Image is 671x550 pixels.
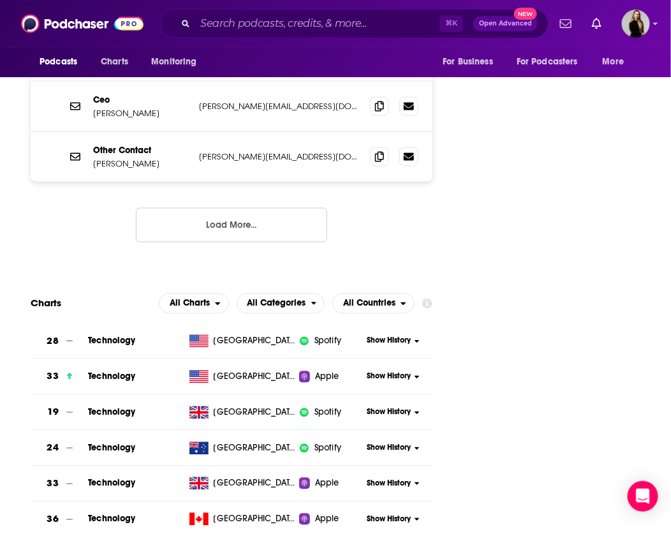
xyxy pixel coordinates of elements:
button: open menu [237,294,325,314]
a: [GEOGRAPHIC_DATA] [184,335,299,348]
p: [PERSON_NAME] [93,158,189,169]
button: open menu [31,50,94,74]
img: User Profile [622,10,650,38]
a: Show notifications dropdown [587,13,607,34]
span: Apple [315,513,339,526]
a: [GEOGRAPHIC_DATA] [184,513,299,526]
button: Show profile menu [622,10,650,38]
span: Show History [367,371,411,382]
a: Technology [88,478,136,489]
span: Open Advanced [479,20,532,27]
button: open menu [332,294,415,314]
span: ⌘ K [439,15,463,32]
span: New [514,8,537,20]
a: 36 [31,502,88,537]
button: Show History [363,479,424,489]
span: Apple [315,371,339,383]
a: [GEOGRAPHIC_DATA] [184,442,299,455]
button: Show History [363,371,424,382]
span: All Charts [170,299,210,308]
button: Show History [363,336,424,346]
a: 28 [31,324,88,359]
span: United States [214,335,297,348]
span: United Kingdom [214,477,297,490]
a: Apple [299,477,363,490]
span: Show History [367,443,411,454]
button: open menu [508,50,596,74]
div: Search podcasts, credits, & more... [160,9,549,38]
span: For Business [443,53,493,71]
button: Load More... [136,208,327,242]
a: Show notifications dropdown [555,13,577,34]
h3: 36 [47,512,58,527]
span: Podcasts [40,53,77,71]
button: open menu [594,50,640,74]
span: Spotify [314,442,341,455]
button: open menu [142,50,213,74]
a: Podchaser - Follow, Share and Rate Podcasts [21,11,144,36]
span: Show History [367,479,411,489]
a: 33 [31,359,88,394]
span: Show History [367,407,411,418]
a: Technology [88,443,136,454]
h3: 19 [47,405,58,420]
a: Technology [88,371,136,382]
h3: 33 [47,369,58,384]
input: Search podcasts, credits, & more... [195,13,439,34]
h2: Platforms [159,294,229,314]
span: For Podcasters [517,53,578,71]
span: Canada [214,513,297,526]
a: iconImageSpotify [299,335,363,348]
h3: 33 [47,477,58,491]
button: open menu [434,50,509,74]
a: Charts [92,50,136,74]
button: Show History [363,443,424,454]
p: [PERSON_NAME][EMAIL_ADDRESS][DOMAIN_NAME] [199,101,360,112]
span: United Kingdom [214,406,297,419]
h2: Charts [31,297,61,309]
span: Show History [367,336,411,346]
button: Show History [363,407,424,418]
span: Spotify [314,406,341,419]
span: Monitoring [151,53,196,71]
a: 24 [31,431,88,466]
span: Show History [367,514,411,525]
h3: 24 [47,441,58,456]
p: [PERSON_NAME][EMAIL_ADDRESS][DOMAIN_NAME] [199,151,360,162]
h3: 28 [47,334,58,349]
span: United States [214,371,297,383]
a: Apple [299,371,363,383]
a: [GEOGRAPHIC_DATA] [184,371,299,383]
a: [GEOGRAPHIC_DATA] [184,406,299,419]
a: Technology [88,407,136,418]
h2: Countries [332,294,415,314]
span: More [603,53,624,71]
p: [PERSON_NAME] [93,108,189,119]
a: Technology [88,336,136,346]
a: 33 [31,466,88,502]
button: Show History [363,514,424,525]
a: [GEOGRAPHIC_DATA] [184,477,299,490]
a: Technology [88,514,136,524]
p: Ceo [93,94,189,105]
span: All Categories [247,299,306,308]
img: iconImage [299,336,309,346]
span: Charts [101,53,128,71]
a: Apple [299,513,363,526]
h2: Categories [237,294,325,314]
span: Apple [315,477,339,490]
p: Other Contact [93,145,189,156]
button: Open AdvancedNew [473,16,538,31]
span: Australia [214,442,297,455]
span: Spotify [314,335,341,348]
img: iconImage [299,443,309,454]
span: All Countries [343,299,395,308]
a: 19 [31,395,88,430]
a: iconImageSpotify [299,442,363,455]
div: Open Intercom Messenger [628,481,658,512]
